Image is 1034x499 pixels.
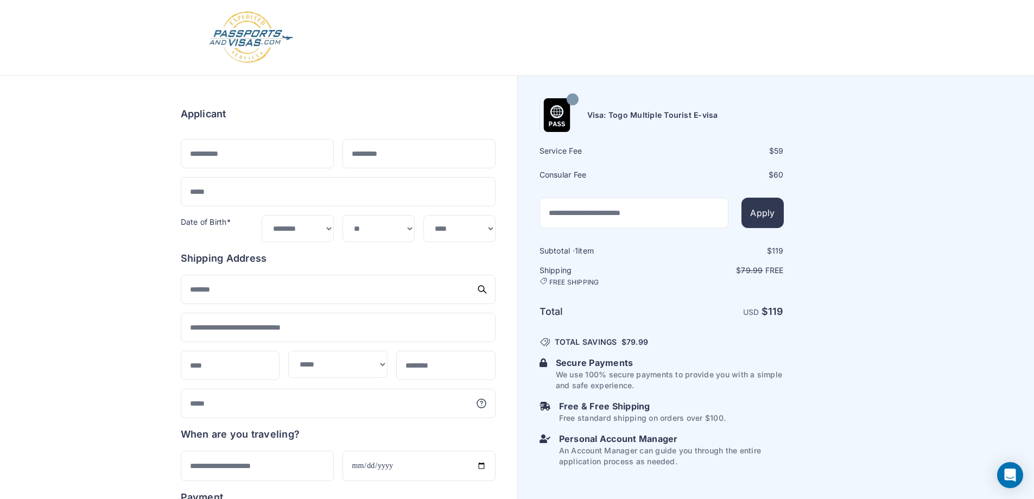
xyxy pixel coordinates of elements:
span: Free [765,266,784,275]
p: Free standard shipping on orders over $100. [559,413,726,424]
span: 119 [768,306,784,317]
span: 79.99 [741,266,763,275]
span: TOTAL SAVINGS [555,337,617,348]
h6: Applicant [181,106,226,122]
span: 60 [773,170,783,179]
span: 59 [774,146,783,155]
div: $ [663,146,784,156]
h6: Personal Account Manager [559,432,784,445]
h6: Secure Payments [556,356,784,369]
span: 1 [575,246,578,255]
div: $ [663,245,784,256]
h6: Subtotal · item [540,245,661,256]
h6: When are you traveling? [181,427,300,442]
p: $ [663,265,784,276]
img: Product Name [540,98,574,132]
svg: More information [476,398,487,409]
p: We use 100% secure payments to provide you with a simple and safe experience. [556,369,784,391]
h6: Total [540,304,661,319]
h6: Service Fee [540,146,661,156]
span: FREE SHIPPING [549,278,599,287]
h6: Consular Fee [540,169,661,180]
h6: Shipping Address [181,251,496,266]
h6: Shipping [540,265,661,287]
img: Logo [208,11,294,65]
p: An Account Manager can guide you through the entire application process as needed. [559,445,784,467]
strong: $ [762,306,784,317]
h6: Visa: Togo Multiple Tourist E-visa [587,110,718,121]
span: USD [743,307,759,317]
span: $ [621,337,648,348]
label: Date of Birth* [181,217,231,226]
button: Apply [741,198,783,228]
div: $ [663,169,784,180]
div: Open Intercom Messenger [997,462,1023,488]
h6: Free & Free Shipping [559,400,726,413]
span: 79.99 [626,337,648,346]
span: 119 [772,246,784,255]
